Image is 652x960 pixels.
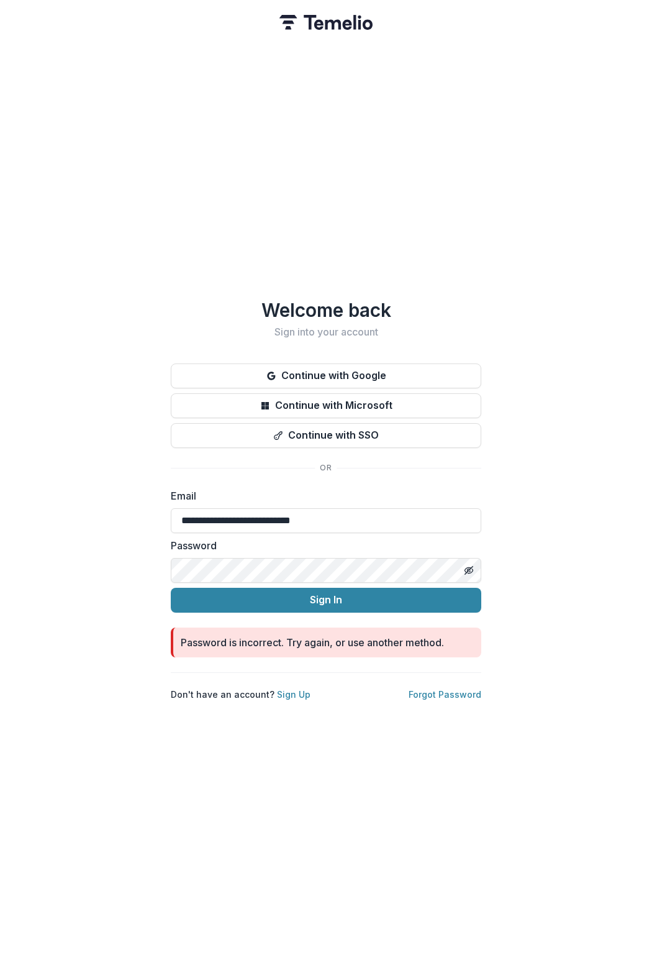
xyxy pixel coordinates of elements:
[171,538,474,553] label: Password
[459,560,479,580] button: Toggle password visibility
[181,635,444,650] div: Password is incorrect. Try again, or use another method.
[277,689,310,700] a: Sign Up
[171,363,481,388] button: Continue with Google
[171,299,481,321] h1: Welcome back
[279,15,373,30] img: Temelio
[171,393,481,418] button: Continue with Microsoft
[171,688,310,701] p: Don't have an account?
[171,326,481,338] h2: Sign into your account
[171,588,481,613] button: Sign In
[171,423,481,448] button: Continue with SSO
[409,689,481,700] a: Forgot Password
[171,488,474,503] label: Email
